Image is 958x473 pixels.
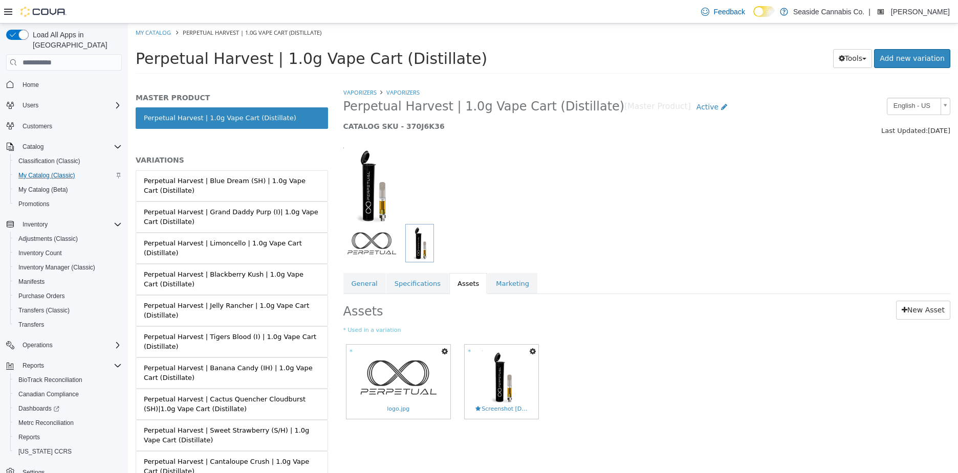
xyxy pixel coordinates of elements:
[215,75,497,91] span: Perpetual Harvest | 1.0g Vape Cart (Distillate)
[891,6,950,18] p: [PERSON_NAME]
[16,184,192,204] div: Perpetual Harvest | Grand Daddy Purp (I)| 1.0g Vape Cart (Distillate)
[10,168,126,183] button: My Catalog (Classic)
[18,120,122,132] span: Customers
[215,65,249,73] a: Vaporizers
[16,308,192,328] div: Perpetual Harvest | Tigers Blood (I) | 1.0g Vape Cart (Distillate)
[16,215,192,235] div: Perpetual Harvest | Limoncello | 1.0g Vape Cart (Distillate)
[14,445,76,458] a: [US_STATE] CCRS
[259,381,281,390] span: logo.jpg
[14,261,122,274] span: Inventory Manager (Classic)
[10,373,126,387] button: BioTrack Reconciliation
[18,200,50,208] span: Promotions
[258,65,292,73] a: Vaporizers
[875,6,887,18] div: Mehgan Wieland
[746,26,822,44] a: Add new variation
[14,304,74,317] a: Transfers (Classic)
[23,220,48,229] span: Inventory
[8,84,200,105] a: Perpetual Harvest | 1.0g Vape Cart (Distillate)
[14,374,86,386] a: BioTrack Reconciliation
[215,303,823,311] small: * Used in a variation
[14,388,83,400] a: Canadian Compliance
[14,388,122,400] span: Canadian Compliance
[14,155,122,167] span: Classification (Classic)
[14,402,122,415] span: Dashboards
[23,122,52,130] span: Customers
[14,184,72,196] a: My Catalog (Beta)
[18,171,75,179] span: My Catalog (Classic)
[10,246,126,260] button: Inventory Count
[18,141,48,153] button: Catalog
[14,431,44,443] a: Reports
[18,141,122,153] span: Catalog
[18,79,43,91] a: Home
[2,119,126,133] button: Customers
[14,319,48,331] a: Transfers
[229,327,312,380] img: logo.jpg
[18,447,72,456] span: [US_STATE] CCRS
[14,233,122,245] span: Adjustments (Classic)
[14,169,122,182] span: My Catalog (Classic)
[14,445,122,458] span: Washington CCRS
[14,417,78,429] a: Metrc Reconciliation
[14,198,54,210] a: Promotions
[18,78,122,91] span: Home
[23,81,39,89] span: Home
[10,401,126,416] a: Dashboards
[18,292,65,300] span: Purchase Orders
[18,249,62,257] span: Inventory Count
[16,246,192,266] div: Perpetual Harvest | Blackberry Kush | 1.0g Vape Cart (Distillate)
[16,340,192,359] div: Perpetual Harvest | Banana Candy (IH) | 1.0g Vape Cart (Distillate)
[18,278,45,286] span: Manifests
[14,261,99,274] a: Inventory Manager (Classic)
[18,390,79,398] span: Canadian Compliance
[23,143,43,151] span: Catalog
[759,74,822,92] a: English - US
[14,374,122,386] span: BioTrack Reconciliation
[800,103,822,111] span: [DATE]
[697,2,749,22] a: Feedback
[2,77,126,92] button: Home
[14,290,122,302] span: Purchase Orders
[215,124,271,200] img: 150
[8,132,200,141] h5: VARIATIONS
[16,433,192,453] div: Perpetual Harvest | Cantaloupe Crush | 1.0g Vape Cart (Distillate)
[10,318,126,332] button: Transfers
[14,319,122,331] span: Transfers
[215,277,456,296] h2: Assets
[18,359,48,372] button: Reports
[759,75,809,91] span: English - US
[18,235,78,243] span: Adjustments (Classic)
[768,277,822,296] a: New Asset
[14,155,84,167] a: Classification (Classic)
[14,417,122,429] span: Metrc Reconciliation
[354,327,393,380] img: Screenshot 2024-03-22 at 8.09.06 AM.png
[23,101,38,109] span: Users
[16,277,192,297] div: Perpetual Harvest | Jelly Rancher | 1.0g Vape Cart (Distillate)
[10,232,126,246] button: Adjustments (Classic)
[18,218,122,231] span: Inventory
[2,358,126,373] button: Reports
[10,183,126,197] button: My Catalog (Beta)
[18,120,56,132] a: Customers
[14,402,63,415] a: Dashboards
[18,339,57,351] button: Operations
[2,98,126,112] button: Users
[10,303,126,318] button: Transfers (Classic)
[8,70,200,79] h5: MASTER PRODUCT
[16,371,192,391] div: Perpetual Harvest | Cactus Quencher Cloudburst (SH)|1.0g Vape Cart (Distillate)
[868,6,870,18] p: |
[8,26,359,44] span: Perpetual Harvest | 1.0g Vape Cart (Distillate)
[793,6,864,18] p: Seaside Cannabis Co.
[753,6,775,17] input: Dark Mode
[14,198,122,210] span: Promotions
[10,416,126,430] button: Metrc Reconciliation
[14,247,122,259] span: Inventory Count
[753,103,800,111] span: Last Updated:
[18,157,80,165] span: Classification (Classic)
[18,419,74,427] span: Metrc Reconciliation
[18,433,40,441] span: Reports
[14,276,49,288] a: Manifests
[18,404,59,413] span: Dashboards
[10,430,126,444] button: Reports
